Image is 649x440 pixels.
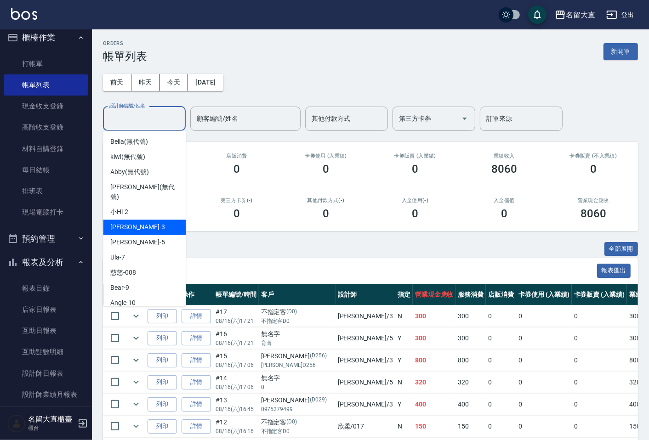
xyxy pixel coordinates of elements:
[336,350,395,371] td: [PERSON_NAME] /3
[336,372,395,393] td: [PERSON_NAME] /5
[395,394,413,415] td: Y
[4,278,88,299] a: 報表目錄
[182,397,211,412] a: 詳情
[457,111,472,126] button: Open
[261,427,333,435] p: 不指定客D0
[491,163,517,175] h3: 8060
[412,163,418,175] h3: 0
[148,397,177,412] button: 列印
[148,419,177,434] button: 列印
[261,317,333,325] p: 不指定客D0
[581,207,606,220] h3: 8060
[110,137,148,147] span: Bella (無代號)
[213,350,259,371] td: #15
[110,283,129,293] span: Bear -9
[412,207,418,220] h3: 0
[572,394,627,415] td: 0
[395,416,413,437] td: N
[109,102,145,109] label: 設計師編號/姓名
[572,372,627,393] td: 0
[213,284,259,305] th: 帳單編號/時間
[4,299,88,320] a: 店家日報表
[516,305,572,327] td: 0
[413,327,456,349] td: 300
[4,74,88,96] a: 帳單列表
[4,96,88,117] a: 現金收支登錄
[261,339,333,347] p: 育菁
[528,6,547,24] button: save
[413,416,456,437] td: 150
[286,307,297,317] p: (D0)
[456,394,486,415] td: 400
[4,227,88,251] button: 預約管理
[395,350,413,371] td: Y
[413,394,456,415] td: 400
[110,222,165,232] span: [PERSON_NAME] -3
[261,307,333,317] div: 不指定客
[560,197,627,203] h2: 營業現金應收
[129,353,143,367] button: expand row
[179,284,213,305] th: 操作
[261,329,333,339] div: 無名字
[259,284,336,305] th: 客戶
[336,416,395,437] td: 欣柔 /017
[4,384,88,405] a: 設計師業績月報表
[216,317,256,325] p: 08/16 (六) 17:21
[323,207,329,220] h3: 0
[233,163,240,175] h3: 0
[456,372,486,393] td: 320
[110,167,149,177] span: Abby (無代號)
[395,327,413,349] td: Y
[456,416,486,437] td: 150
[216,427,256,435] p: 08/16 (六) 16:16
[203,197,270,203] h2: 第三方卡券(-)
[516,416,572,437] td: 0
[213,372,259,393] td: #14
[551,6,599,24] button: 名留大直
[516,327,572,349] td: 0
[395,284,413,305] th: 指定
[597,266,631,275] a: 報表匯出
[336,284,395,305] th: 設計師
[413,284,456,305] th: 營業現金應收
[336,305,395,327] td: [PERSON_NAME] /3
[486,305,516,327] td: 0
[110,182,178,202] span: [PERSON_NAME] (無代號)
[603,6,638,23] button: 登出
[603,47,638,56] a: 新開單
[4,405,88,426] a: 設計師排行榜
[597,264,631,278] button: 報表匯出
[213,394,259,415] td: #13
[103,40,147,46] h2: ORDERS
[471,197,538,203] h2: 入金儲值
[28,415,75,424] h5: 名留大直櫃臺
[11,8,37,20] img: Logo
[4,320,88,341] a: 互助日報表
[590,163,597,175] h3: 0
[395,305,413,327] td: N
[110,207,128,217] span: 小Hi -2
[4,341,88,362] a: 互助點數明細
[516,284,572,305] th: 卡券使用 (入業績)
[261,383,333,391] p: 0
[572,416,627,437] td: 0
[310,395,327,405] p: (D029)
[381,153,449,159] h2: 卡券販賣 (入業績)
[203,153,270,159] h2: 店販消費
[182,419,211,434] a: 詳情
[261,395,333,405] div: [PERSON_NAME]
[4,202,88,223] a: 現場電腦打卡
[182,309,211,323] a: 詳情
[560,153,627,159] h2: 卡券販賣 (不入業績)
[395,372,413,393] td: N
[129,419,143,433] button: expand row
[129,397,143,411] button: expand row
[516,350,572,371] td: 0
[216,339,256,347] p: 08/16 (六) 17:21
[323,163,329,175] h3: 0
[4,26,88,50] button: 櫃檯作業
[160,74,188,91] button: 今天
[213,416,259,437] td: #12
[4,363,88,384] a: 設計師日報表
[486,350,516,371] td: 0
